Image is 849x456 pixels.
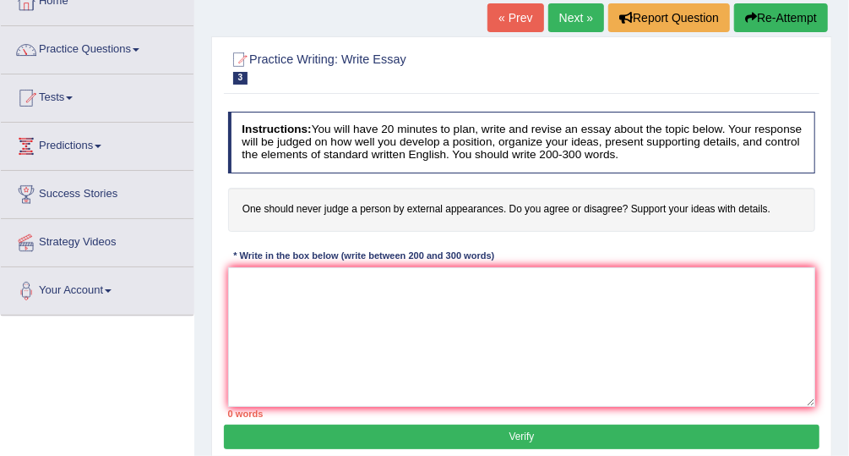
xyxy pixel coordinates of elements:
button: Verify [224,425,819,449]
div: * Write in the box below (write between 200 and 300 words) [228,250,500,264]
button: Report Question [608,3,730,32]
div: 0 words [228,407,816,420]
a: Predictions [1,123,193,165]
a: « Prev [487,3,543,32]
h4: You will have 20 minutes to plan, write and revise an essay about the topic below. Your response ... [228,112,816,173]
a: Your Account [1,267,193,310]
a: Next » [548,3,604,32]
a: Strategy Videos [1,219,193,261]
button: Re-Attempt [734,3,828,32]
a: Practice Questions [1,26,193,69]
h2: Practice Writing: Write Essay [228,49,592,85]
span: 3 [233,72,248,85]
a: Tests [1,74,193,117]
b: Instructions: [242,123,311,135]
a: Success Stories [1,171,193,213]
h4: One should never judge a person by external appearances. Do you agree or disagree? Support your i... [228,188,816,232]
